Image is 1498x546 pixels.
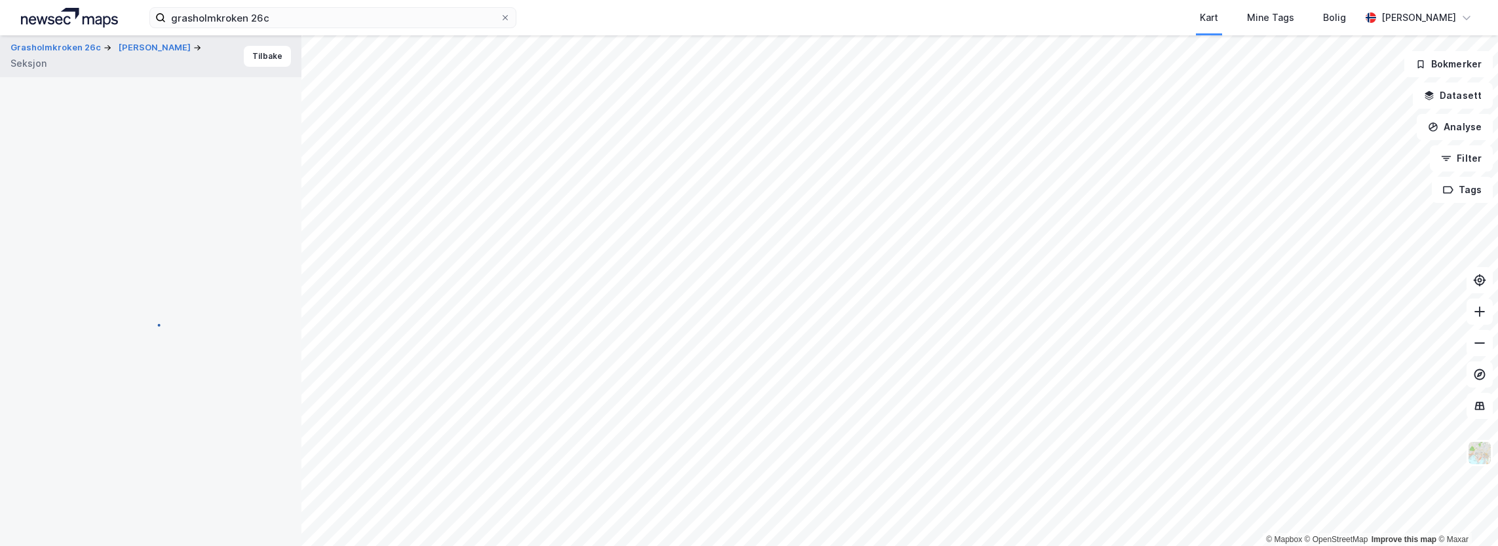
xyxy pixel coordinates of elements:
[10,56,47,71] div: Seksjon
[1323,10,1346,26] div: Bolig
[119,41,193,54] button: [PERSON_NAME]
[1381,10,1456,26] div: [PERSON_NAME]
[1432,483,1498,546] div: Kontrollprogram for chat
[1247,10,1294,26] div: Mine Tags
[1432,177,1493,203] button: Tags
[140,314,161,335] img: spinner.a6d8c91a73a9ac5275cf975e30b51cfb.svg
[1430,145,1493,172] button: Filter
[1266,535,1302,544] a: Mapbox
[1432,483,1498,546] iframe: Chat Widget
[166,8,500,27] input: Søk på adresse, matrikkel, gårdeiere, leietakere eller personer
[1372,535,1436,544] a: Improve this map
[1467,441,1492,465] img: Z
[1413,82,1493,109] button: Datasett
[10,41,104,54] button: Grasholmkroken 26c
[1200,10,1218,26] div: Kart
[1404,51,1493,77] button: Bokmerker
[1305,535,1368,544] a: OpenStreetMap
[1417,114,1493,140] button: Analyse
[21,8,118,27] img: logo.a4113a55bc3d86da70a041830d287a7e.svg
[244,46,291,67] button: Tilbake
